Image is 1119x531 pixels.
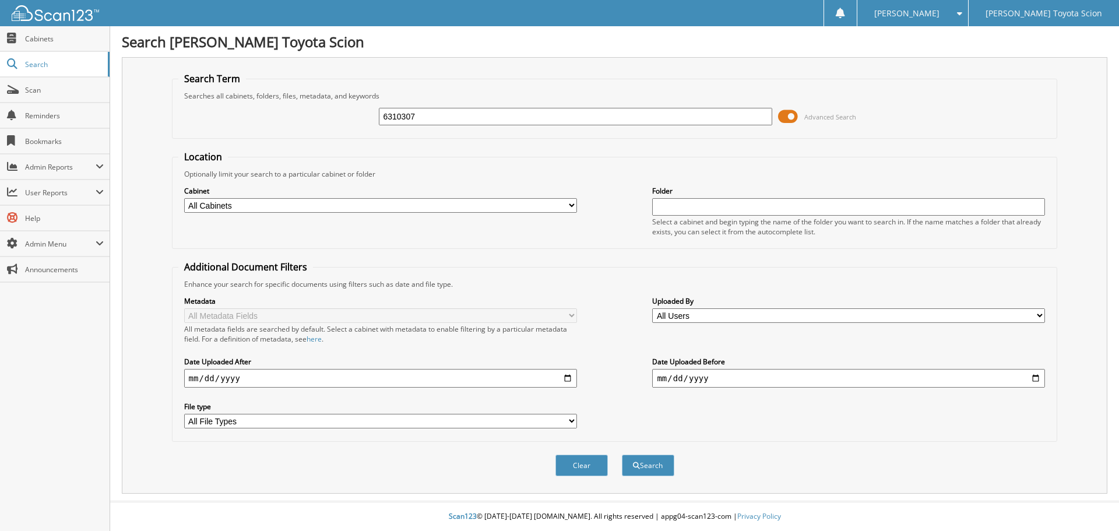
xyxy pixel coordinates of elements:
[178,72,246,85] legend: Search Term
[652,186,1045,196] label: Folder
[12,5,99,21] img: scan123-logo-white.svg
[555,455,608,476] button: Clear
[652,296,1045,306] label: Uploaded By
[25,239,96,249] span: Admin Menu
[652,357,1045,367] label: Date Uploaded Before
[307,334,322,344] a: here
[874,10,939,17] span: [PERSON_NAME]
[184,186,577,196] label: Cabinet
[184,369,577,388] input: start
[184,296,577,306] label: Metadata
[25,162,96,172] span: Admin Reports
[178,169,1051,179] div: Optionally limit your search to a particular cabinet or folder
[652,217,1045,237] div: Select a cabinet and begin typing the name of the folder you want to search in. If the name match...
[184,324,577,344] div: All metadata fields are searched by default. Select a cabinet with metadata to enable filtering b...
[25,34,104,44] span: Cabinets
[25,85,104,95] span: Scan
[652,369,1045,388] input: end
[25,265,104,275] span: Announcements
[804,112,856,121] span: Advanced Search
[122,32,1107,51] h1: Search [PERSON_NAME] Toyota Scion
[737,511,781,521] a: Privacy Policy
[178,279,1051,289] div: Enhance your search for specific documents using filters such as date and file type.
[110,502,1119,531] div: © [DATE]-[DATE] [DOMAIN_NAME]. All rights reserved | appg04-scan123-com |
[25,213,104,223] span: Help
[622,455,674,476] button: Search
[25,59,102,69] span: Search
[449,511,477,521] span: Scan123
[178,150,228,163] legend: Location
[1061,475,1119,531] iframe: Chat Widget
[25,111,104,121] span: Reminders
[986,10,1102,17] span: [PERSON_NAME] Toyota Scion
[184,402,577,412] label: File type
[184,357,577,367] label: Date Uploaded After
[178,91,1051,101] div: Searches all cabinets, folders, files, metadata, and keywords
[25,136,104,146] span: Bookmarks
[25,188,96,198] span: User Reports
[178,261,313,273] legend: Additional Document Filters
